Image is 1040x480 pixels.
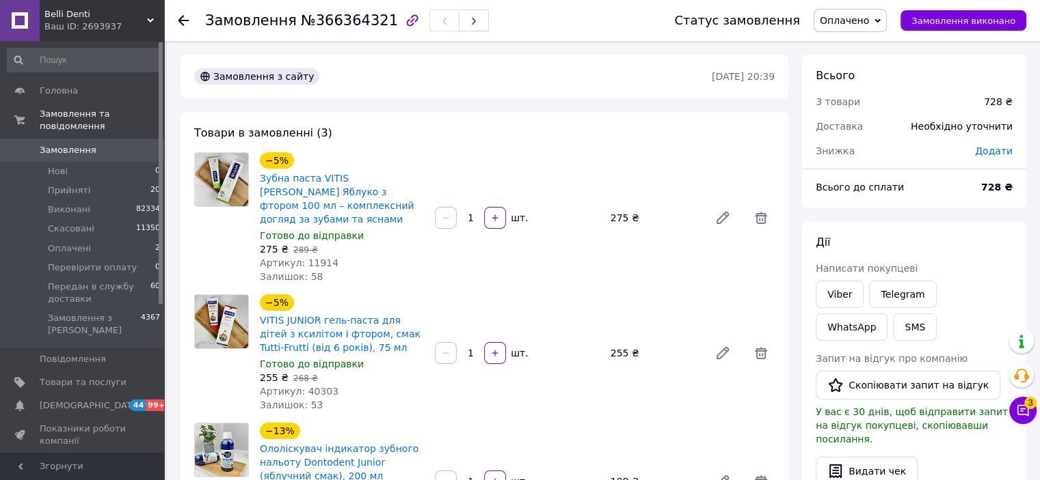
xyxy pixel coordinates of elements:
span: 255 ₴ [260,372,289,383]
div: Ваш ID: 2693937 [44,20,164,33]
span: Замовлення та повідомлення [40,108,164,132]
span: Товари та послуги [40,376,126,389]
span: Belli Denti [44,8,147,20]
img: VITIS JUNIOR гель-паста для дітей з ксилітом і фтором, смак Tutti-Frutti (від 6 років), 75 мл [195,295,248,348]
a: Редагувати [709,204,736,231]
span: 60 [150,281,160,305]
span: [DEMOGRAPHIC_DATA] [40,399,141,412]
span: Артикул: 11914 [260,257,338,268]
span: 11350 [136,223,160,235]
span: Замовлення [205,12,297,29]
span: 289 ₴ [293,245,318,255]
span: 44 [130,399,146,411]
span: Нові [48,165,68,178]
span: Залишок: 53 [260,399,323,410]
span: Готово до відправки [260,230,364,241]
img: Зубна паста VITIS Aloe Vera Яблуко з фтором 100 мл – комплексний догляд за зубами та яснами [195,153,248,206]
span: Артикул: 40303 [260,386,338,397]
b: 728 ₴ [981,182,1013,193]
span: Показники роботи компанії [40,423,126,447]
div: Необхідно уточнити [903,111,1021,141]
span: Написати покупцеві [816,263,918,274]
div: Повернутися назад [178,14,189,27]
span: Видалити [747,339,775,367]
span: Знижка [816,145,855,156]
span: Доставка [816,121,863,132]
span: Оплачено [820,15,869,26]
span: 3 товари [816,96,860,107]
span: 20 [150,184,160,197]
span: 82334 [136,203,160,216]
span: 275 ₴ [260,244,289,255]
div: шт. [507,211,529,225]
span: Прийняті [48,184,90,197]
span: Запит на відгук про компанію [816,353,968,364]
a: WhatsApp [816,313,888,341]
a: Зубна паста VITIS [PERSON_NAME] Яблуко з фтором 100 мл – комплексний догляд за зубами та яснами [260,173,414,225]
span: Повідомлення [40,353,106,365]
span: Головна [40,85,78,97]
span: Замовлення з [PERSON_NAME] [48,312,141,337]
span: 2 [155,242,160,255]
div: Замовлення з сайту [194,68,319,85]
div: −13% [260,423,300,439]
div: 728 ₴ [984,95,1013,109]
span: У вас є 30 днів, щоб відправити запит на відгук покупцеві, скопіювавши посилання. [816,406,1008,444]
button: Чат з покупцем3 [1009,397,1037,424]
div: Статус замовлення [674,14,800,27]
span: Додати [975,145,1013,156]
span: Залишок: 58 [260,271,323,282]
span: Товари в замовленні (3) [194,126,332,139]
a: VITIS JUNIOR гель-паста для дітей з ксилітом і фтором, смак Tutti-Frutti (від 6 років), 75 мл [260,315,421,353]
button: Замовлення виконано [901,10,1026,31]
a: Telegram [869,281,936,308]
div: шт. [507,346,529,360]
span: №366364321 [301,12,398,29]
span: Перевірити оплату [48,262,137,274]
input: Пошук [7,48,161,72]
span: Виконані [48,203,90,216]
a: Viber [816,281,864,308]
div: 275 ₴ [605,208,704,227]
span: 268 ₴ [293,373,318,383]
span: Видалити [747,204,775,231]
span: Всього до сплати [816,182,904,193]
div: 255 ₴ [605,343,704,363]
span: Оплачені [48,242,91,255]
span: Замовлення [40,144,96,156]
span: 0 [155,165,160,178]
span: Готово до відправки [260,358,364,369]
button: SMS [893,313,937,341]
span: Дії [816,236,830,249]
span: 99+ [146,399,168,411]
span: Замовлення виконано [911,16,1015,26]
div: −5% [260,294,294,311]
span: 3 [1024,397,1037,409]
a: Редагувати [709,339,736,367]
img: Ололіскувач індикатор зубного нальоту Dontodent Junior (яблучний смак), 200 мл [195,423,248,477]
span: 0 [155,262,160,274]
time: [DATE] 20:39 [712,71,775,82]
span: Скасовані [48,223,94,235]
div: −5% [260,152,294,169]
span: Всього [816,69,855,82]
span: 4367 [141,312,160,337]
span: Передан в службу доставки [48,281,150,305]
button: Скопіювати запит на відгук [816,371,1000,399]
